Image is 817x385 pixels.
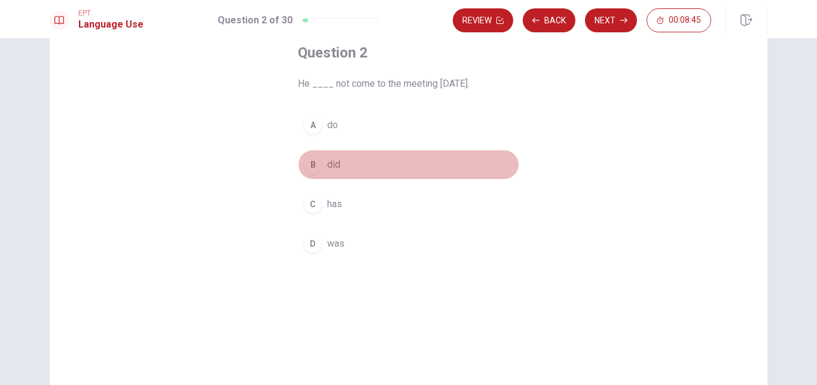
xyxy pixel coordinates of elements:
[327,157,340,172] span: did
[327,237,345,251] span: was
[298,110,519,140] button: Ado
[298,43,519,62] h4: Question 2
[303,155,322,174] div: B
[669,16,701,25] span: 00:08:45
[78,17,144,32] h1: Language Use
[303,116,322,135] div: A
[298,229,519,259] button: Dwas
[327,197,342,211] span: has
[523,8,575,32] button: Back
[453,8,513,32] button: Review
[585,8,637,32] button: Next
[647,8,711,32] button: 00:08:45
[298,189,519,219] button: Chas
[298,150,519,180] button: Bdid
[298,77,519,91] span: He ____ not come to the meeting [DATE].
[303,234,322,253] div: D
[218,13,292,28] h1: Question 2 of 30
[303,195,322,214] div: C
[327,118,338,132] span: do
[78,9,144,17] span: EPT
